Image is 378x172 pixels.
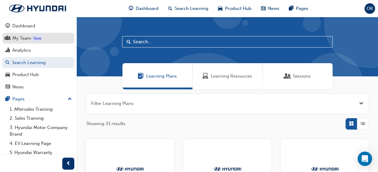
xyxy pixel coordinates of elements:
a: 3. Hyundai Motor Company Brand [7,123,74,139]
div: My Team [12,35,31,42]
div: Pages [12,96,25,103]
span: Search Learning [175,5,208,12]
img: Trak [113,166,146,172]
span: guage-icon [129,5,133,12]
span: Learning Plans [146,73,177,80]
span: Sessions [293,73,311,80]
span: news-icon [261,5,266,12]
div: Tooltip anchor [32,35,42,41]
span: up-icon [68,95,72,103]
span: car-icon [5,72,10,78]
a: guage-iconDashboard [124,2,163,15]
a: Search Learning [2,57,74,68]
input: Search... [122,36,333,48]
img: Trak [308,166,341,172]
span: chart-icon [5,48,10,53]
a: My Team [2,33,74,44]
span: Showing 31 results [86,120,125,127]
span: List [361,120,365,127]
span: search-icon [168,5,172,12]
span: Dashboard [136,5,158,12]
button: OK [364,3,375,14]
span: pages-icon [289,5,293,12]
div: Product Hub [12,71,39,78]
span: Search [127,38,131,45]
span: guage-icon [5,23,10,29]
a: news-iconNews [256,2,284,15]
div: Analytics [12,47,31,54]
a: 2. Sales Training [7,114,74,123]
span: news-icon [5,84,10,90]
span: car-icon [218,5,223,12]
button: Pages [2,94,74,105]
span: Learning Plans [138,73,144,80]
a: pages-iconPages [284,2,313,15]
button: Open the filter [359,100,364,107]
a: Learning ResourcesLearning Resources [192,63,263,89]
button: DashboardMy TeamAnalyticsSearch LearningProduct HubNews [2,19,74,94]
span: Grid [349,120,354,127]
a: 1. Aftersales Training [7,105,74,114]
span: Sessions [284,73,290,80]
span: Learning Resources [211,73,252,80]
span: News [268,5,279,12]
a: Learning PlansLearning Plans [122,63,192,89]
a: Dashboard [2,20,74,32]
div: Dashboard [12,23,35,29]
a: search-iconSearch Learning [163,2,213,15]
span: OK [367,5,373,12]
span: Learning Resources [202,73,208,80]
span: search-icon [5,60,10,66]
a: News [2,81,74,93]
div: News [12,84,24,91]
img: Trak [211,166,244,172]
img: Trak [3,2,72,15]
a: 4. EV Learning Page [7,139,74,148]
span: pages-icon [5,97,10,102]
a: 5. Hyundai Warranty [7,148,74,157]
div: Open Intercom Messenger [358,152,372,166]
a: SessionsSessions [263,63,333,89]
a: Product Hub [2,69,74,80]
a: car-iconProduct Hub [213,2,256,15]
span: prev-icon [66,160,71,167]
a: Analytics [2,45,74,56]
span: people-icon [5,36,10,41]
span: Product Hub [225,5,251,12]
span: Pages [296,5,308,12]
